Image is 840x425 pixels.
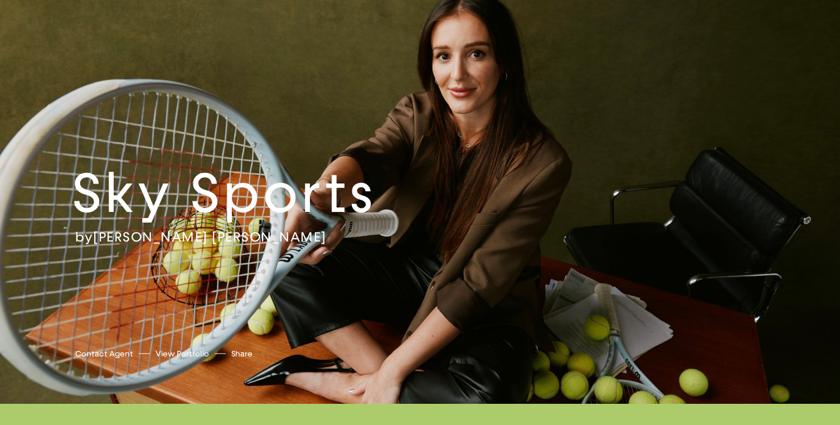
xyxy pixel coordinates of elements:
[231,346,253,361] button: Share
[75,228,93,245] span: by
[72,158,452,228] h2: Sky Sports
[156,348,209,360] a: View Portfolio
[93,228,327,245] a: [PERSON_NAME] [PERSON_NAME]
[75,348,133,360] a: Contact Agent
